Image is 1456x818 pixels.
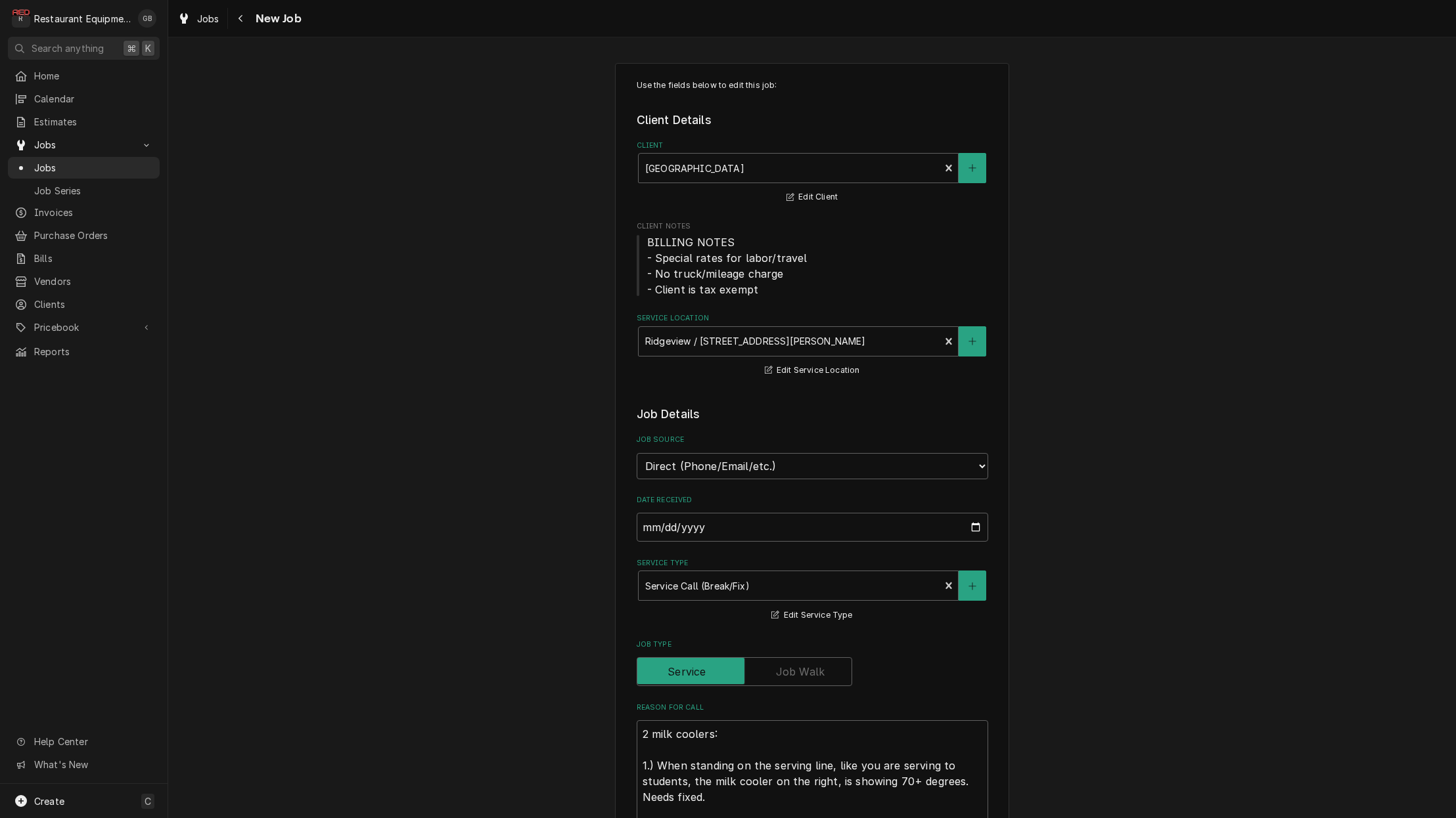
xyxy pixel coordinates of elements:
div: GB [138,9,156,28]
span: Purchase Orders [34,228,153,242]
svg: Create New Client [968,163,976,173]
div: Date Received [637,495,988,542]
a: Jobs [172,8,225,30]
label: Date Received [637,495,988,506]
svg: Create New Service [968,582,976,591]
span: K [145,41,151,55]
button: Create New Location [959,326,986,356]
a: Purchase Orders [8,225,160,246]
a: Estimates [8,111,160,133]
span: Estimates [34,115,153,129]
button: Create New Client [959,153,986,183]
button: Edit Service Type [769,607,854,624]
span: New Job [252,10,302,28]
p: Use the fields below to edit this job: [637,79,988,91]
span: ⌘ [127,41,136,55]
div: Gary Beaver's Avatar [138,9,156,28]
label: Service Type [637,558,988,569]
span: Bills [34,251,153,265]
span: Client Notes [637,221,988,232]
span: Vendors [34,274,153,288]
label: Job Type [637,639,988,650]
a: Bills [8,248,160,269]
div: Service Type [637,558,988,623]
div: Job Type [637,639,988,686]
svg: Create New Location [968,337,976,346]
a: Go to Help Center [8,731,160,752]
label: Job Source [637,435,988,445]
span: Invoices [34,205,153,219]
a: Clients [8,293,160,315]
a: Job Series [8,180,160,202]
span: Jobs [197,12,219,26]
span: Help Center [34,735,152,748]
span: What's New [34,758,152,771]
span: Calendar [34,92,153,106]
span: C [145,794,151,808]
a: Go to Pricebook [8,316,160,338]
a: Jobs [8,157,160,179]
span: Jobs [34,138,133,152]
span: Reports [34,345,153,358]
a: Go to Jobs [8,134,160,156]
label: Client [637,140,988,151]
legend: Client Details [637,112,988,129]
span: BILLING NOTES - Special rates for labor/travel - No truck/mileage charge - Client is tax exempt [647,236,808,296]
div: Restaurant Equipment Diagnostics [34,12,131,26]
div: Restaurant Equipment Diagnostics's Avatar [12,9,30,28]
span: Home [34,69,153,83]
button: Create New Service [959,570,986,601]
a: Calendar [8,88,160,110]
div: Job Source [637,435,988,479]
button: Edit Client [785,189,840,205]
div: Service Location [637,313,988,378]
legend: Job Details [637,406,988,423]
span: Search anything [32,41,104,55]
span: Job Series [34,184,153,198]
label: Reason For Call [637,702,988,713]
button: Navigate back [231,8,252,29]
button: Edit Service Location [763,362,862,379]
a: Reports [8,341,160,362]
a: Go to What's New [8,754,160,775]
a: Invoices [8,202,160,223]
div: Client Notes [637,221,988,297]
span: Create [34,796,64,807]
label: Service Location [637,313,988,324]
a: Home [8,65,160,87]
div: R [12,9,30,28]
button: Search anything⌘K [8,37,160,60]
div: Client [637,140,988,205]
a: Vendors [8,270,160,292]
span: Client Notes [637,234,988,297]
input: yyyy-mm-dd [637,513,988,542]
span: Jobs [34,161,153,175]
span: Pricebook [34,320,133,334]
span: Clients [34,297,153,311]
